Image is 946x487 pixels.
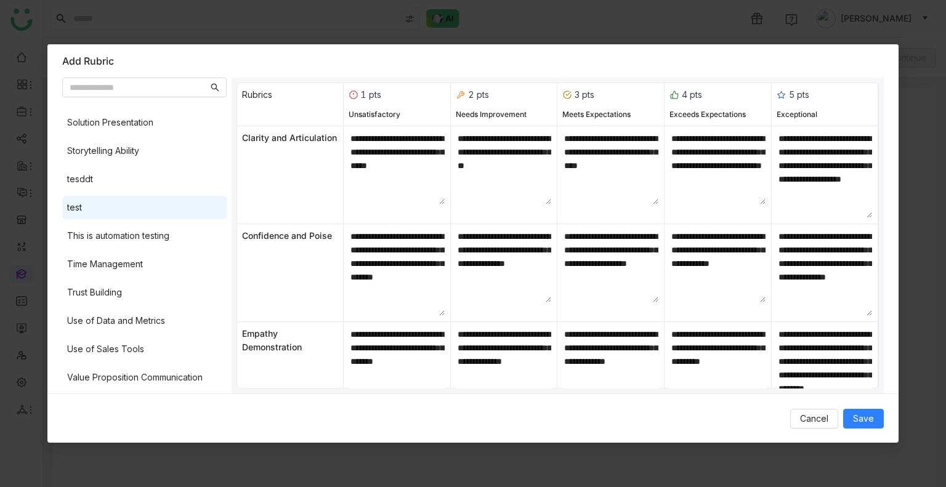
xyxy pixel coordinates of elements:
div: 2 pts [456,88,489,102]
div: Needs Improvement [456,109,527,121]
div: This is automation testing [67,229,169,243]
button: Save [843,409,884,429]
div: 4 pts [669,88,702,102]
img: rubric_4.svg [669,90,679,100]
div: Empathy Demonstration [237,322,344,433]
div: Add Rubric [62,54,884,68]
div: Exceeds Expectations [669,109,746,121]
div: Use of Sales Tools [67,342,144,356]
div: Meets Expectations [562,109,631,121]
img: rubric_3.svg [562,90,572,100]
span: Cancel [800,412,828,425]
div: 1 pts [349,88,381,102]
img: rubric_2.svg [456,90,466,100]
img: rubric_5.svg [777,90,786,100]
div: Value Proposition Communication [67,371,203,384]
div: Storytelling Ability [67,144,139,158]
div: 3 pts [562,88,594,102]
div: Solution Presentation [67,116,153,129]
div: Rubrics [237,83,344,126]
div: tesddt [67,172,93,186]
span: Save [853,412,874,425]
img: rubric_1.svg [349,90,358,100]
div: Unsatisfactory [349,109,400,121]
div: Time Management [67,257,143,271]
div: Exceptional [777,109,817,121]
div: Clarity and Articulation [237,126,344,223]
div: 5 pts [777,88,809,102]
div: Use of Data and Metrics [67,314,165,328]
div: test [67,201,82,214]
div: Confidence and Poise [237,224,344,321]
button: Cancel [790,409,838,429]
div: Trust Building [67,286,122,299]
